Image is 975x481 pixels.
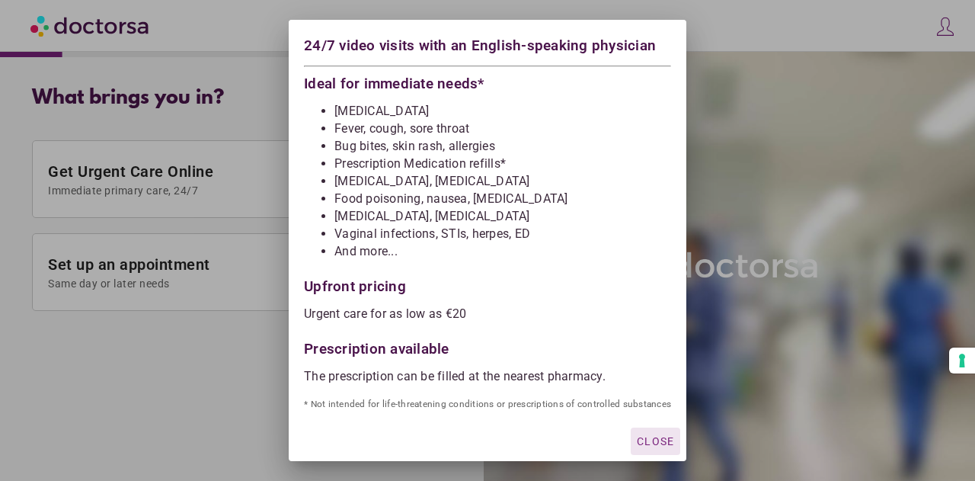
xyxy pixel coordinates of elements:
p: * Not intended for life-threatening conditions or prescriptions of controlled substances [304,396,671,412]
div: Ideal for immediate needs* [304,72,671,91]
li: Vaginal infections, STIs, herpes, ED [334,226,671,242]
span: Close [637,435,674,447]
li: Food poisoning, nausea, [MEDICAL_DATA] [334,191,671,207]
div: Prescription available [304,334,671,357]
li: [MEDICAL_DATA] [334,104,671,119]
li: Bug bites, skin rash, allergies [334,139,671,154]
li: [MEDICAL_DATA], [MEDICAL_DATA] [334,174,671,189]
li: Fever, cough, sore throat [334,121,671,136]
div: 24/7 video visits with an English-speaking physician [304,35,671,60]
button: Your consent preferences for tracking technologies [949,348,975,374]
p: Urgent care for as low as €20 [304,306,671,322]
button: Close [631,428,680,455]
li: Prescription Medication refills* [334,156,671,172]
li: [MEDICAL_DATA], [MEDICAL_DATA] [334,209,671,224]
p: The prescription can be filled at the nearest pharmacy. [304,369,671,384]
div: Upfront pricing [304,271,671,294]
li: And more... [334,244,671,259]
